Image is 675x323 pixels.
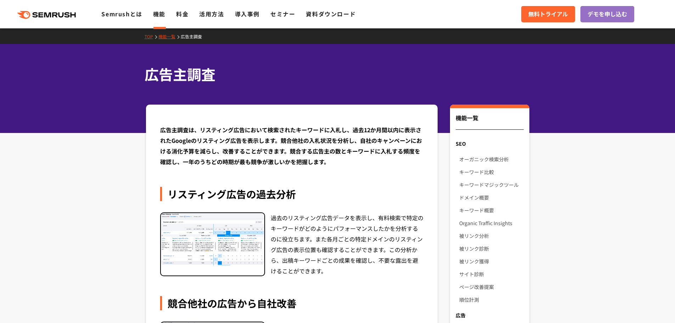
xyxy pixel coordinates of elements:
[580,6,634,22] a: デモを申し込む
[235,10,260,18] a: 導入事例
[459,242,523,255] a: 被リンク診断
[459,280,523,293] a: ページ改善提案
[528,10,568,19] span: 無料トライアル
[160,124,424,167] div: 広告主調査は、リスティング広告において検索されたキーワードに入札し、過去12か月間以内に表示されたGoogleのリスティング広告を表示します。競合他社の入札状況を分析し、自社のキャンペーンにおけ...
[181,33,207,39] a: 広告主調査
[459,191,523,204] a: ドメイン概要
[459,217,523,229] a: Organic Traffic Insights
[270,10,295,18] a: セミナー
[306,10,356,18] a: 資料ダウンロード
[459,204,523,217] a: キーワード概要
[176,10,189,18] a: 料金
[459,255,523,268] a: 被リンク獲得
[521,6,575,22] a: 無料トライアル
[459,178,523,191] a: キーワードマジックツール
[101,10,142,18] a: Semrushとは
[145,33,158,39] a: TOP
[459,153,523,166] a: オーガニック検索分析
[160,187,424,201] div: リスティング広告の過去分析
[450,137,529,150] div: SEO
[158,33,181,39] a: 機能一覧
[161,213,264,266] img: リスティング広告の過去分析
[160,296,424,310] div: 競合他社の広告から自社改善
[459,229,523,242] a: 被リンク分析
[199,10,224,18] a: 活用方法
[450,309,529,322] div: 広告
[587,10,627,19] span: デモを申し込む
[145,64,524,85] h1: 広告主調査
[459,268,523,280] a: サイト診断
[456,113,523,130] div: 機能一覧
[459,166,523,178] a: キーワード比較
[153,10,165,18] a: 機能
[271,212,424,276] div: 過去のリスティング広告データを表示し、有料検索で特定のキーワードがどのようにパフォーマンスしたかを分析するのに役立ちます。また各月ごとの特定ドメインのリスティング広告の表示位置も確認することがで...
[459,293,523,306] a: 順位計測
